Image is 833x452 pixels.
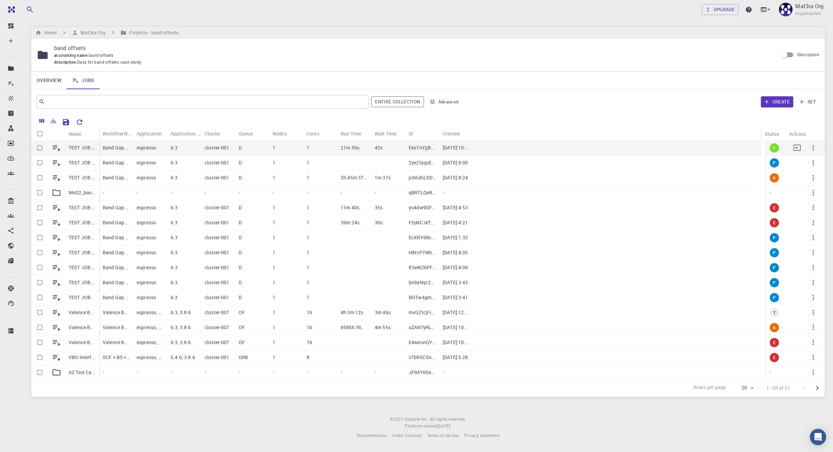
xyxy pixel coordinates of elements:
div: active [770,173,779,182]
p: 1 [307,159,309,166]
p: 1 [307,294,309,301]
p: D [239,174,242,181]
div: error [770,218,779,227]
a: Jobs [67,71,100,89]
p: 1–20 of 21 [766,385,790,391]
span: Organisation [795,10,821,17]
p: 1 [273,204,275,211]
p: 8580h 36m 24s + [341,324,368,331]
p: - [273,369,274,376]
p: [DATE] 4:05 [443,249,468,256]
p: cluster-001 [205,144,230,151]
div: Status [765,127,779,141]
p: [DATE] 4:53 [443,204,468,211]
p: 1 [273,309,275,316]
p: cluster-001 [205,249,230,256]
p: - [137,189,138,196]
p: 6.3, 3.8.6 [171,309,191,316]
span: F [770,145,778,151]
div: Nodes [273,127,287,140]
div: Icon [48,127,65,141]
p: [DATE] 5:28 [443,354,468,361]
span: E [770,355,778,360]
p: 30s [375,219,382,226]
p: [DATE] 4:00 [443,264,468,271]
p: Band Gap (LDA) (Relax) [103,159,130,166]
p: Band Gap (clone) [103,279,130,286]
div: Cluster [205,127,220,140]
p: - [341,189,342,196]
div: Created [439,127,473,140]
p: - [375,189,376,196]
div: active [770,323,779,332]
span: P [770,295,778,301]
p: TEST JOB BG [DATE] 13:32:56.151000 [69,234,96,241]
div: Application Version [167,127,201,140]
p: bn9aNyc2ueHJLRGrA [409,279,436,286]
div: pre-submission [770,248,779,257]
p: espresso, python [137,339,164,346]
p: Rows per page: [694,384,727,392]
span: P [770,235,778,241]
p: espresso, python [137,354,164,361]
p: 1 [273,264,275,271]
div: Open Intercom Messenger [810,429,826,445]
p: 1 [307,249,309,256]
p: cluster-007 [205,339,230,346]
p: E4wesnQYmoZ3YjRdW [409,339,436,346]
p: espresso [137,159,156,166]
div: Application [133,127,167,140]
p: D [239,264,242,271]
p: Band Gap (LDA) [103,219,130,226]
p: 1 [273,159,275,166]
p: cluster-001 [205,234,230,241]
span: Terms of service [427,433,459,438]
p: espresso, python [137,309,164,316]
p: - [239,369,240,376]
p: F5jMCJeTm8A3HPfTL [409,219,436,226]
p: Valence Band Offset (2D) (clone) [103,324,130,331]
p: 1 [307,234,309,241]
p: [DATE] 9:00 [443,159,468,166]
p: cluster-001 [205,204,230,211]
div: Queue [239,127,253,140]
p: 21m 59s [341,144,359,151]
p: Band Gap (clone) [103,264,130,271]
span: description : [54,59,77,66]
a: Terms of service [427,432,459,439]
div: Run Time [337,127,371,140]
a: Documentation [357,432,387,439]
span: Platform version [405,423,437,430]
p: 1 [307,279,309,286]
div: Application [137,127,162,140]
p: 2h 45m 37s + [341,174,368,181]
p: qBRTLQeRC3p8D5Btr [409,189,436,196]
div: Actions [789,127,806,141]
p: Band Gap (clone) [103,294,130,301]
span: All rights reserved. [430,416,466,423]
div: Cores [307,127,319,140]
p: 2ye25jquEYLk4u3Xv [409,159,436,166]
p: 16 [307,309,312,316]
p: 1 [307,144,309,151]
p: espresso [137,219,156,226]
p: - [205,369,206,376]
p: - [375,369,376,376]
p: Band Gap (clone) [103,249,130,256]
p: - [239,189,240,196]
p: 4h 3m 12s [341,309,363,316]
span: A [770,175,778,181]
span: [DATE] . [437,423,452,429]
p: 1 [273,219,275,226]
button: Move to set [789,140,805,156]
button: Export [48,115,59,126]
div: error [770,338,779,347]
span: A [770,325,778,330]
p: espresso [137,294,156,301]
button: Go to next page [811,381,824,395]
p: [DATE] 1:32 [443,234,468,241]
nav: breadcrumb [34,29,180,36]
span: P [770,250,778,256]
p: Band Gap (LDA) [103,234,130,241]
p: Mat3ra Org [795,2,823,10]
